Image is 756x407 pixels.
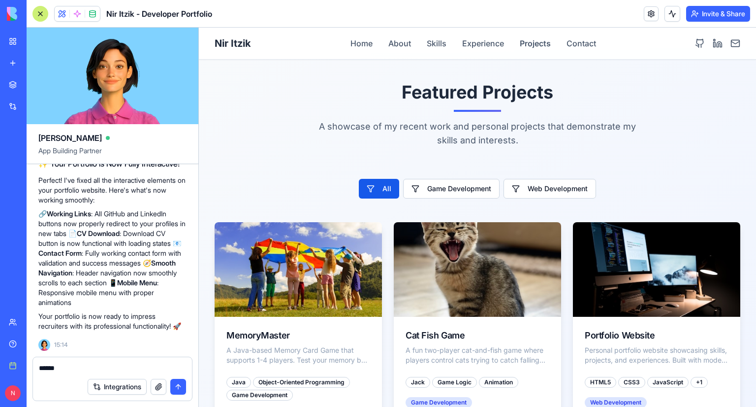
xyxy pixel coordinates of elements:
div: A fun two-player cat-and-fish game where players control cats trying to catch falling fish while ... [207,318,350,338]
div: MemoryMaster [28,301,171,315]
div: Web Development [386,370,448,380]
div: Game Logic [233,349,278,360]
div: + 1 [492,349,509,360]
div: Game Development [28,362,94,373]
strong: Contact Form [38,249,82,257]
strong: Working Links [47,209,91,218]
div: Object-Oriented Programming [54,349,151,360]
div: Personal portfolio website showcasing skills, projects, and experiences. Built with modern web te... [386,318,530,338]
div: Cat Fish Game [207,301,350,315]
span: [PERSON_NAME] [38,132,102,144]
div: CSS3 [419,349,446,360]
span: N [5,385,21,401]
button: Projects [321,10,352,22]
button: Home [152,10,174,22]
img: Ella_00000_wcx2te.png [38,339,50,351]
strong: Mobile Menu [117,278,157,287]
img: logo [7,7,68,21]
strong: CV Download [77,229,120,237]
div: A Java-based Memory Card Game that supports 1-4 players. Test your memory by finding matching pai... [28,318,171,338]
p: Your portfolio is now ready to impress recruiters with its professional functionality! 🚀 [38,311,187,331]
button: Nir Itzik [16,9,52,23]
div: JavaScript [448,349,490,360]
button: Experience [263,10,305,22]
h2: Featured Projects [16,55,541,74]
button: Integrations [88,379,147,395]
button: Game Development [204,151,301,171]
div: HTML5 [386,349,417,360]
div: Game Development [207,370,273,380]
h1: Nir Itzik - Developer Portfolio [106,8,212,20]
button: About [189,10,212,22]
button: Contact [368,10,397,22]
div: Jack [207,349,231,360]
div: Portfolio Website [386,301,530,315]
span: 15:14 [54,341,68,349]
div: Java [28,349,52,360]
span: App Building Partner [38,146,187,164]
button: Invite & Share [686,6,750,22]
p: A showcase of my recent work and personal projects that demonstrate my skills and interests. [113,92,444,120]
div: Animation [280,349,319,360]
p: 🔗 : All GitHub and LinkedIn buttons now properly redirect to your profiles in new tabs 📄 : Downlo... [38,209,187,307]
p: Perfect! I've fixed all the interactive elements on your portfolio website. Here's what's now wor... [38,175,187,205]
button: Skills [228,10,248,22]
button: All [160,151,200,171]
button: Web Development [305,151,397,171]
